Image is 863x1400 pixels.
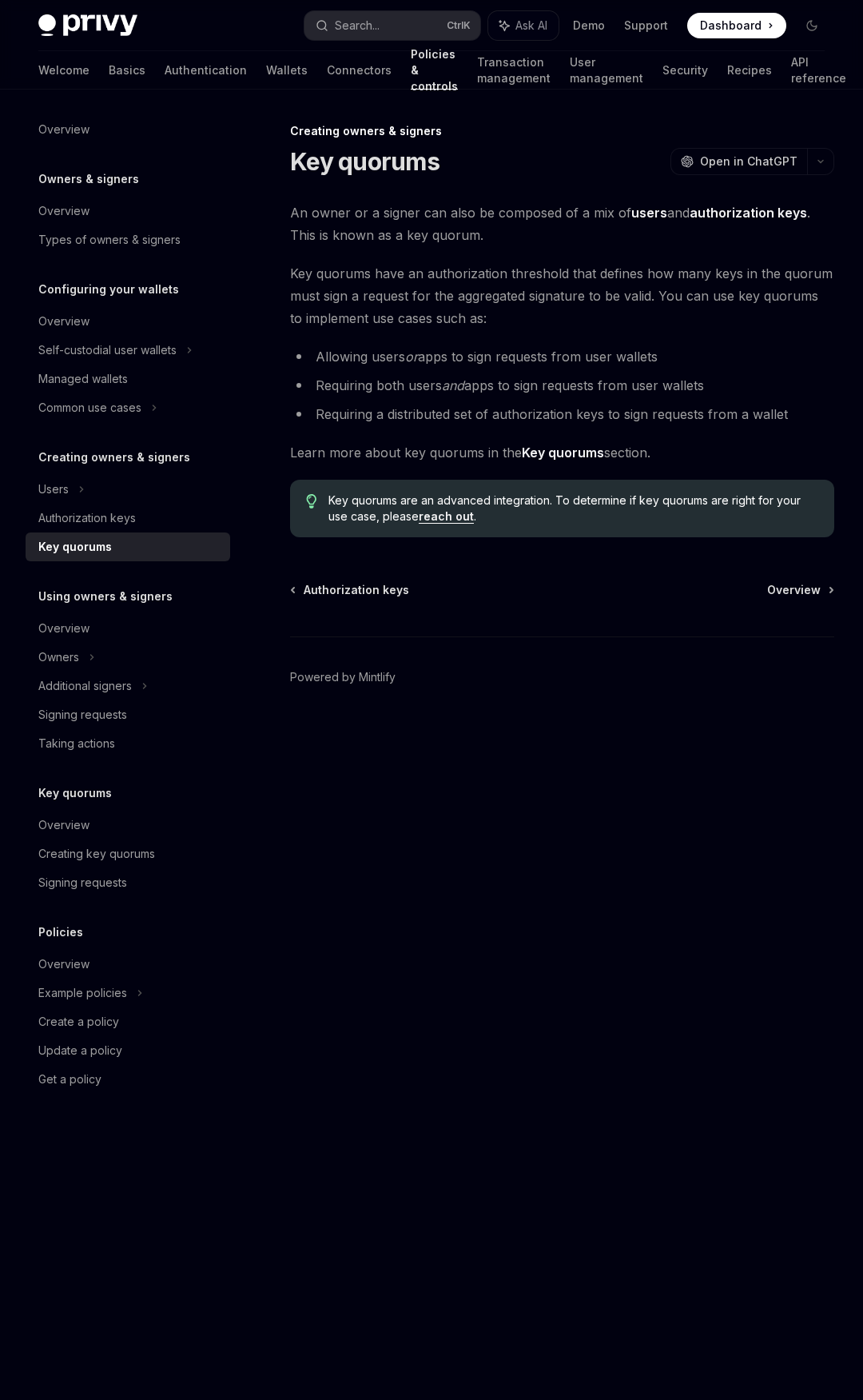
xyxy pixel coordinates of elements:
[38,509,136,528] div: Authorization keys
[38,587,173,606] h5: Using owners & signers
[670,148,807,175] button: Open in ChatGPT
[290,669,396,685] a: Powered by Mintlify
[515,18,547,34] span: Ask AI
[767,582,821,598] span: Overview
[26,504,230,532] a: Authorization keys
[290,374,834,397] li: Requiring both users apps to sign requests from user wallets
[290,403,834,425] li: Requiring a distributed set of authorization keys to sign requests from a wallet
[304,582,409,598] span: Authorization keys
[26,811,230,840] a: Overview
[488,11,559,40] button: Ask AI
[26,1007,230,1036] a: Create a policy
[335,16,380,35] div: Search...
[38,1012,119,1031] div: Create a policy
[631,205,667,221] a: users
[38,120,89,139] div: Overview
[38,873,127,892] div: Signing requests
[570,51,643,90] a: User management
[419,509,474,524] a: reach out
[38,280,179,299] h5: Configuring your wallets
[266,51,308,90] a: Wallets
[38,341,177,360] div: Self-custodial user wallets
[26,729,230,758] a: Taking actions
[442,377,464,393] em: and
[328,493,819,525] span: Key quorums are an advanced integration. To determine if key quorums are right for your use case,...
[26,840,230,868] a: Creating key quorums
[690,205,807,221] a: authorization keys
[290,262,834,329] span: Key quorums have an authorization threshold that defines how many keys in the quorum must sign a ...
[38,705,127,724] div: Signing requests
[26,868,230,897] a: Signing requests
[38,398,141,417] div: Common use cases
[411,51,458,90] a: Policies & controls
[687,13,786,38] a: Dashboard
[791,51,846,90] a: API reference
[727,51,772,90] a: Recipes
[26,307,230,336] a: Overview
[38,1041,122,1060] div: Update a policy
[38,923,83,942] h5: Policies
[290,147,439,176] h1: Key quorums
[38,734,115,753] div: Taking actions
[26,1036,230,1065] a: Update a policy
[38,784,112,803] h5: Key quorums
[26,1065,230,1094] a: Get a policy
[799,13,825,38] button: Toggle dark mode
[38,537,112,556] div: Key quorums
[662,51,708,90] a: Security
[38,312,89,331] div: Overview
[290,441,834,464] span: Learn more about key quorums in the section.
[306,494,317,509] svg: Tip
[573,18,605,34] a: Demo
[38,955,89,974] div: Overview
[26,950,230,979] a: Overview
[767,582,833,598] a: Overview
[38,51,89,90] a: Welcome
[38,14,137,37] img: dark logo
[624,18,668,34] a: Support
[290,345,834,368] li: Allowing users apps to sign requests from user wallets
[327,51,392,90] a: Connectors
[38,676,132,696] div: Additional signers
[109,51,145,90] a: Basics
[447,19,471,32] span: Ctrl K
[405,349,418,365] em: or
[38,230,181,249] div: Types of owners & signers
[38,816,89,835] div: Overview
[477,51,551,90] a: Transaction management
[26,197,230,225] a: Overview
[292,582,409,598] a: Authorization keys
[304,11,479,40] button: Search...CtrlK
[522,445,604,461] strong: Key quorums
[290,123,834,139] div: Creating owners & signers
[290,201,834,246] span: An owner or a signer can also be composed of a mix of and . This is known as a key quorum.
[165,51,247,90] a: Authentication
[38,1070,101,1089] div: Get a policy
[700,18,762,34] span: Dashboard
[26,532,230,561] a: Key quorums
[522,445,604,461] a: Key quorums
[26,365,230,393] a: Managed wallets
[38,480,69,499] div: Users
[26,700,230,729] a: Signing requests
[38,201,89,221] div: Overview
[700,154,797,170] span: Open in ChatGPT
[38,983,127,1003] div: Example policies
[38,648,79,667] div: Owners
[38,619,89,638] div: Overview
[26,225,230,254] a: Types of owners & signers
[38,844,155,864] div: Creating key quorums
[38,170,139,189] h5: Owners & signers
[38,369,128,389] div: Managed wallets
[38,448,190,467] h5: Creating owners & signers
[26,614,230,643] a: Overview
[26,115,230,144] a: Overview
